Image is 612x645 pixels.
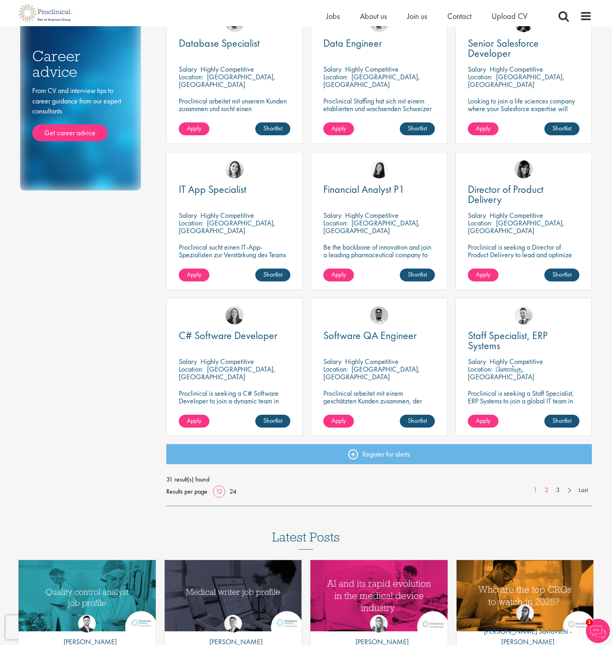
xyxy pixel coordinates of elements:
[345,211,399,220] p: Highly Competitive
[492,11,527,21] a: Upload CV
[32,48,129,79] h3: Career advice
[370,160,388,178] img: Numhom Sudsok
[323,218,420,235] p: [GEOGRAPHIC_DATA], [GEOGRAPHIC_DATA]
[468,36,539,60] span: Senior Salesforce Developer
[323,182,405,196] span: Financial Analyst P1
[323,329,417,342] span: Software QA Engineer
[360,11,387,21] a: About us
[476,416,490,425] span: Apply
[457,560,594,631] img: Top 10 CROs 2025 | Proclinical
[323,389,435,420] p: Proclinical arbeitet mit einem geschätzten Kunden zusammen, der einen Software-QA-Ingenieur zur V...
[541,486,552,495] a: 2
[213,487,225,496] a: 12
[468,184,579,205] a: Director of Product Delivery
[323,36,382,50] span: Data Engineer
[323,184,435,194] a: Financial Analyst P1
[468,72,492,81] span: Location:
[227,487,239,496] a: 24
[490,357,543,366] p: Highly Competitive
[586,619,610,643] img: Chatbot
[224,615,242,633] img: George Watson
[179,211,197,220] span: Salary
[468,415,498,428] a: Apply
[323,38,435,48] a: Data Engineer
[331,270,346,279] span: Apply
[310,560,448,631] img: AI and Its Impact on the Medical Device Industry | Proclinical
[515,160,533,178] img: Tesnim Chagklil
[544,269,579,281] a: Shortlist
[476,270,490,279] span: Apply
[323,72,420,89] p: [GEOGRAPHIC_DATA], [GEOGRAPHIC_DATA]
[310,560,448,631] a: Link to a post
[400,269,435,281] a: Shortlist
[323,364,348,374] span: Location:
[323,415,354,428] a: Apply
[529,486,541,495] a: 1
[326,11,340,21] span: Jobs
[468,64,486,74] span: Salary
[179,97,290,135] p: Proclinical arbeitet mit unserem Kunden zusammen und sucht einen Datenbankspezialisten zur Verstä...
[179,72,203,81] span: Location:
[166,486,207,498] span: Results per page
[179,122,209,135] a: Apply
[187,124,201,132] span: Apply
[468,364,492,374] span: Location:
[468,331,579,351] a: Staff Specialist, ERP Systems
[447,11,471,21] a: Contact
[323,72,348,81] span: Location:
[179,36,260,50] span: Database Specialist
[370,306,388,325] a: Timothy Deschamps
[323,122,354,135] a: Apply
[19,560,156,631] img: quality control analyst job profile
[370,615,388,633] img: Hannah Burke
[255,269,290,281] a: Shortlist
[457,560,594,631] a: Link to a post
[179,218,203,227] span: Location:
[323,331,435,341] a: Software QA Engineer
[468,389,579,420] p: Proclinical is seeking a Staff Specialist, ERP Systems to join a global IT team in [GEOGRAPHIC_DA...
[201,64,254,74] p: Highly Competitive
[187,416,201,425] span: Apply
[323,211,341,220] span: Salary
[78,615,96,633] img: Joshua Godden
[468,218,492,227] span: Location:
[272,530,340,550] h3: Latest Posts
[468,243,579,274] p: Proclinical is seeking a Director of Product Delivery to lead and optimize product delivery pract...
[468,182,544,206] span: Director of Product Delivery
[468,269,498,281] a: Apply
[552,486,564,495] a: 3
[179,184,290,194] a: IT App Specialist
[515,306,533,325] img: Giovanni Esposito
[179,329,277,342] span: C# Software Developer
[345,357,399,366] p: Highly Competitive
[490,64,543,74] p: Highly Competitive
[586,619,593,626] span: 1
[468,97,579,135] p: Looking to join a life sciences company where your Salesforce expertise will accelerate breakthro...
[179,38,290,48] a: Database Specialist
[323,218,348,227] span: Location:
[179,243,290,274] p: Proclinical sucht einen IT-App-Spezialisten zur Verstärkung des Teams unseres Kunden in der [GEOG...
[544,122,579,135] a: Shortlist
[468,218,564,235] p: [GEOGRAPHIC_DATA], [GEOGRAPHIC_DATA]
[19,560,156,631] a: Link to a post
[255,415,290,428] a: Shortlist
[255,122,290,135] a: Shortlist
[490,211,543,220] p: Highly Competitive
[476,124,490,132] span: Apply
[468,211,486,220] span: Salary
[187,270,201,279] span: Apply
[179,182,246,196] span: IT App Specialist
[225,306,244,325] img: Mia Kellerman
[468,72,564,89] p: [GEOGRAPHIC_DATA], [GEOGRAPHIC_DATA]
[165,560,302,631] a: Link to a post
[345,64,399,74] p: Highly Competitive
[166,444,592,464] a: Register for alerts
[544,415,579,428] a: Shortlist
[407,11,427,21] a: Join us
[179,357,197,366] span: Salary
